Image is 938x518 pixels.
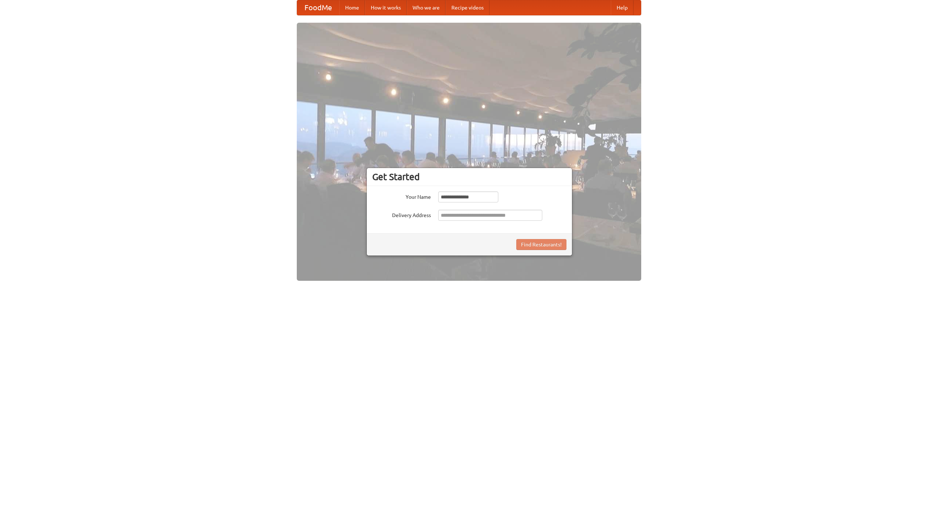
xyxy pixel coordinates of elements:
a: Recipe videos [446,0,490,15]
a: Who we are [407,0,446,15]
a: FoodMe [297,0,339,15]
label: Your Name [372,191,431,201]
button: Find Restaurants! [516,239,566,250]
a: How it works [365,0,407,15]
a: Help [611,0,634,15]
label: Delivery Address [372,210,431,219]
a: Home [339,0,365,15]
h3: Get Started [372,171,566,182]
